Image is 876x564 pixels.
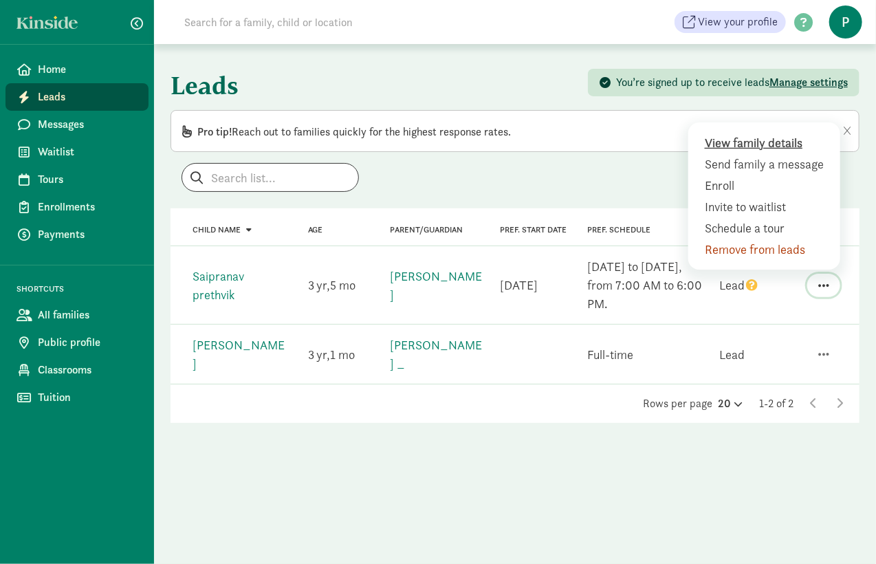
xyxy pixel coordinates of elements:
h1: Leads [171,61,512,110]
a: [PERSON_NAME] [193,337,285,371]
span: View your profile [698,14,778,30]
div: Schedule a tour [705,219,830,237]
div: Enroll [705,176,830,195]
a: Classrooms [6,356,149,384]
a: Enrollments [6,193,149,221]
span: Messages [38,116,138,133]
span: Waitlist [38,144,138,160]
a: Payments [6,221,149,248]
span: Home [38,61,138,78]
a: Messages [6,111,149,138]
span: Pref. Start Date [500,225,567,235]
div: You’re signed up to receive leads [616,74,848,91]
span: All families [38,307,138,323]
span: Public profile [38,334,138,351]
a: Waitlist [6,138,149,166]
div: Invite to waitlist [705,197,830,216]
span: Tuition [38,389,138,406]
span: Pref. Schedule [588,225,651,235]
iframe: Chat Widget [807,498,876,564]
div: [DATE] to [DATE], from 7:00 AM to 6:00 PM. [588,257,703,313]
a: Leads [6,83,149,111]
a: Tours [6,166,149,193]
span: Leads [38,89,138,105]
div: Lead [719,345,745,364]
div: [DATE] [500,276,538,294]
div: 20 [718,395,743,412]
span: 5 [331,277,356,293]
span: Enrollments [38,199,138,215]
span: Child name [193,225,241,235]
a: Parent/Guardian [390,225,463,235]
span: Payments [38,226,138,243]
a: Child name [193,225,252,235]
a: View your profile [675,11,786,33]
span: Tours [38,171,138,188]
div: Lead [719,276,759,294]
div: View family details [705,133,830,152]
input: Search list... [182,164,358,191]
a: Tuition [6,384,149,411]
span: 3 [308,347,331,362]
span: Manage settings [769,75,848,89]
a: Age [308,225,323,235]
div: Full-time [588,345,634,364]
span: P [829,6,862,39]
div: Rows per page 1-2 of 2 [171,395,859,412]
span: 3 [308,277,331,293]
span: Reach out to families quickly for the highest response rates. [197,124,511,139]
div: Send family a message [705,155,830,173]
div: Remove from leads [705,240,830,259]
a: [PERSON_NAME] [390,268,482,303]
a: Public profile [6,329,149,356]
span: 1 [331,347,355,362]
a: All families [6,301,149,329]
a: Saipranav prethvik [193,268,244,303]
a: [PERSON_NAME] _ [390,337,482,371]
span: Pro tip! [197,124,232,139]
span: Classrooms [38,362,138,378]
input: Search for a family, child or location [176,8,562,36]
a: Home [6,56,149,83]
